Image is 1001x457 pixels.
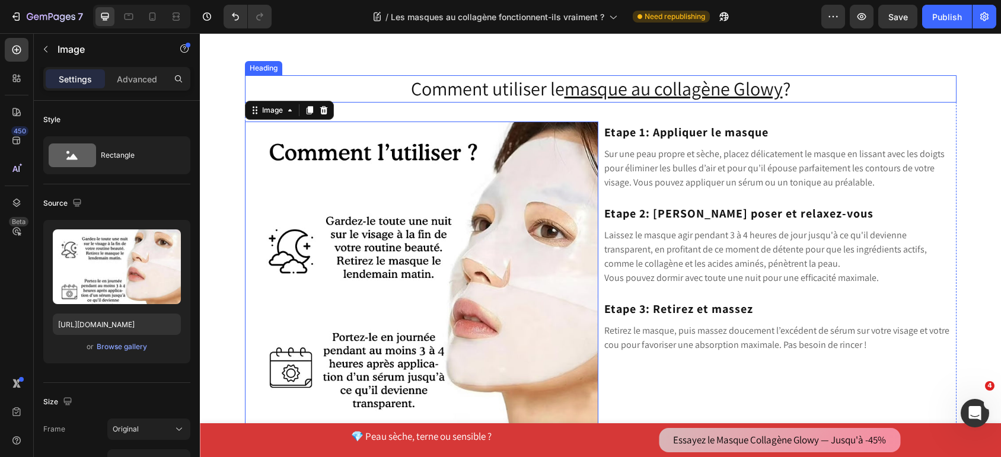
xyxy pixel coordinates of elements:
label: Frame [43,424,65,434]
input: https://example.com/image.jpg [53,314,181,335]
button: Browse gallery [96,341,148,353]
span: 4 [985,381,994,391]
iframe: Intercom live chat [961,399,989,427]
div: Style [43,114,60,125]
span: / [385,11,388,23]
p: Laissez le masque agir pendant 3 à 4 heures de jour jusqu'à ce qu'il devienne transparent, en pro... [404,195,755,238]
p: Vous pouvez dormir avec toute une nuit pour une efficacité maximale. [404,238,755,252]
p: Advanced [117,73,157,85]
p: Settings [59,73,92,85]
img: masque collagene coreen avis achat hydratation anti rides [45,88,399,442]
h2: Comment utiliser le ? [45,42,757,69]
p: 7 [78,9,83,24]
u: masque au collagène Glowy [365,43,583,68]
button: 7 [5,5,88,28]
button: Publish [922,5,972,28]
p: Sur une peau propre et sèche, placez délicatement le masque en lissant avec les doigts pour élimi... [404,114,755,156]
p: Image [58,42,158,56]
div: Browse gallery [97,341,147,352]
span: Need republishing [645,11,705,22]
div: Image [60,72,85,82]
button: <p><span style="color:#000000;">Essayez le Masque Collagène Glowy — Jusqu'à -45%</span></p> [459,395,700,420]
div: Rectangle [101,142,173,169]
iframe: Design area [200,33,1001,457]
button: Original [107,418,190,440]
img: preview-image [53,229,181,304]
p: Retirez le masque, puis massez doucement l’excédent de sérum sur votre visage et votre cou pour f... [404,290,755,319]
button: Save [878,5,917,28]
span: Original [113,424,139,434]
span: or [87,340,94,354]
span: Save [888,12,908,22]
div: Undo/Redo [224,5,272,28]
strong: Etape 3: Retirez et massez [404,268,553,283]
div: Heading [47,30,80,40]
strong: Etape 2: [PERSON_NAME] poser et relaxez-vous [404,172,674,188]
div: Beta [9,217,28,226]
div: Source [43,196,84,212]
span: Essayez le Masque Collagène Glowy — Jusqu'à -45% [473,400,686,413]
div: Size [43,394,75,410]
div: 450 [11,126,28,136]
div: Publish [932,11,962,23]
strong: Etape 1: Appliquer le masque [404,91,569,107]
span: Les masques au collagène fonctionnent-ils vraiment ? [391,11,604,23]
